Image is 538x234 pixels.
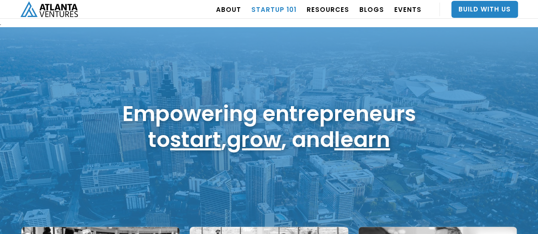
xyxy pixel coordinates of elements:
[227,124,281,155] a: grow
[170,124,221,155] a: start
[122,101,416,152] h1: Empowering entrepreneurs to , , and
[451,1,518,18] a: Build With Us
[334,124,390,155] a: learn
